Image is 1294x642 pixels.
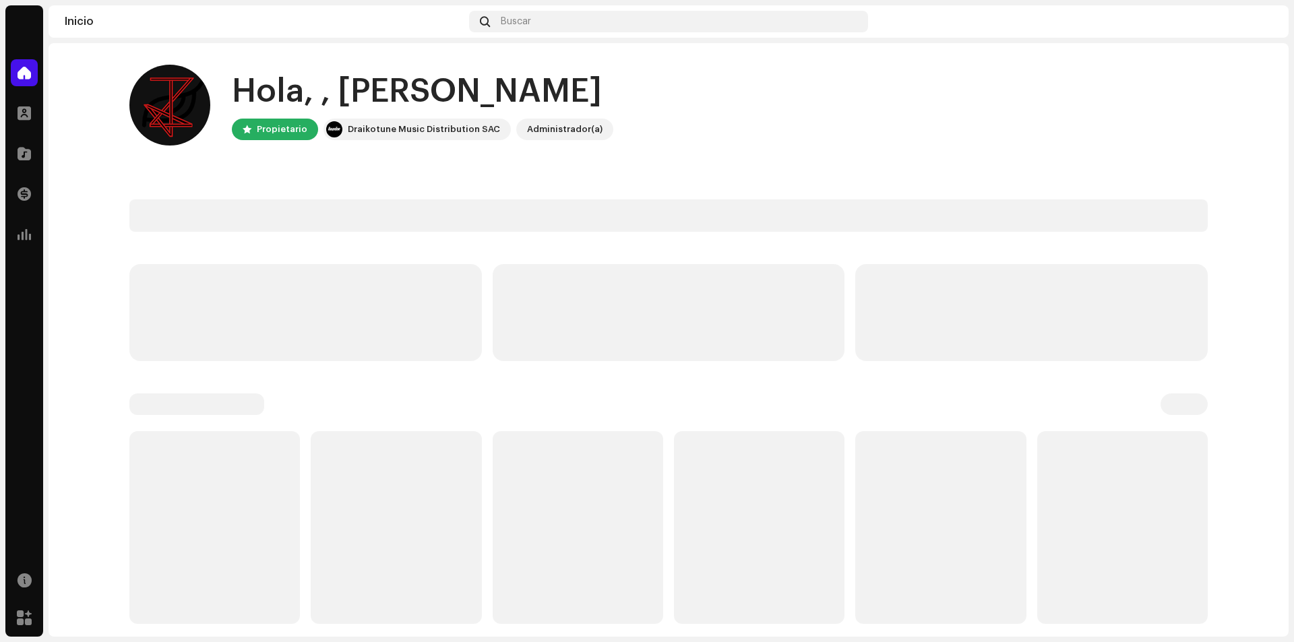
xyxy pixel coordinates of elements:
div: Inicio [65,16,464,27]
div: Administrador(a) [527,121,603,137]
img: 43658ac0-0e7d-48d6-b221-62ff80ae48e2 [129,65,210,146]
div: Hola, , [PERSON_NAME] [232,70,613,113]
img: 10370c6a-d0e2-4592-b8a2-38f444b0ca44 [326,121,342,137]
div: Draikotune Music Distribution SAC [348,121,500,137]
span: Buscar [501,16,531,27]
div: Propietario [257,121,307,137]
img: 43658ac0-0e7d-48d6-b221-62ff80ae48e2 [1251,11,1272,32]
